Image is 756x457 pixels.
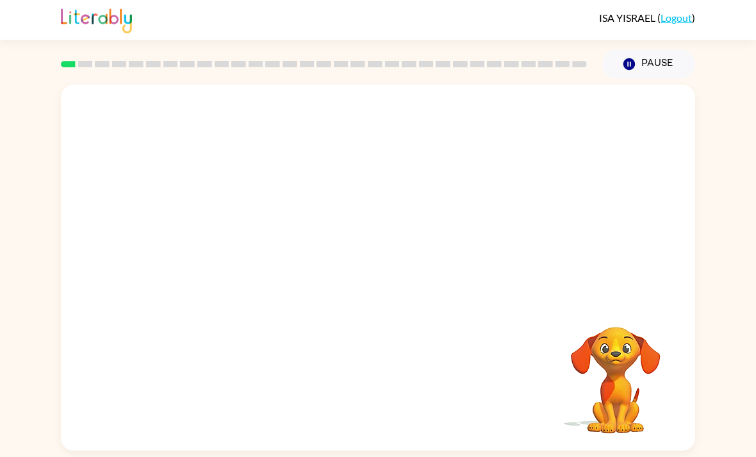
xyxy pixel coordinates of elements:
video: Your browser must support playing .mp4 files to use Literably. Please try using another browser. [552,307,680,435]
button: Pause [602,49,695,79]
div: ( ) [599,12,695,24]
span: ISA YISRAEL [599,12,657,24]
a: Logout [661,12,692,24]
img: Literably [61,5,132,33]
